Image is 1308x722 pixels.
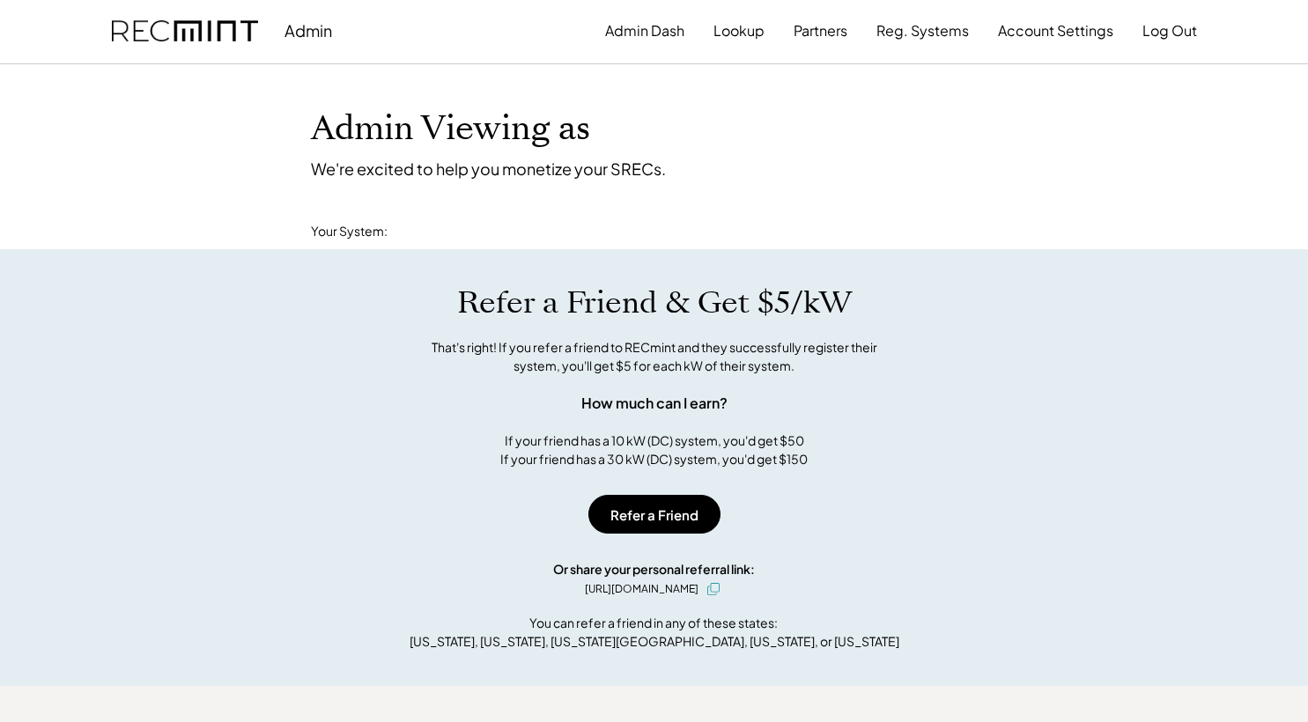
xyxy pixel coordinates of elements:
[553,560,755,578] div: Or share your personal referral link:
[703,578,724,600] button: click to copy
[1142,13,1197,48] button: Log Out
[581,393,728,414] div: How much can I earn?
[585,581,698,597] div: [URL][DOMAIN_NAME]
[410,614,899,651] div: You can refer a friend in any of these states: [US_STATE], [US_STATE], [US_STATE][GEOGRAPHIC_DATA...
[112,20,258,42] img: recmint-logotype%403x.png
[412,338,897,375] div: That's right! If you refer a friend to RECmint and they successfully register their system, you'l...
[311,158,666,179] div: We're excited to help you monetize your SRECs.
[285,20,332,41] div: Admin
[876,13,969,48] button: Reg. Systems
[500,431,808,468] div: If your friend has a 10 kW (DC) system, you'd get $50 If your friend has a 30 kW (DC) system, you...
[457,284,852,321] h1: Refer a Friend & Get $5/kW
[311,223,388,240] div: Your System:
[311,108,590,150] h1: Admin Viewing as
[713,13,765,48] button: Lookup
[794,13,847,48] button: Partners
[605,13,684,48] button: Admin Dash
[998,13,1113,48] button: Account Settings
[588,495,721,534] button: Refer a Friend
